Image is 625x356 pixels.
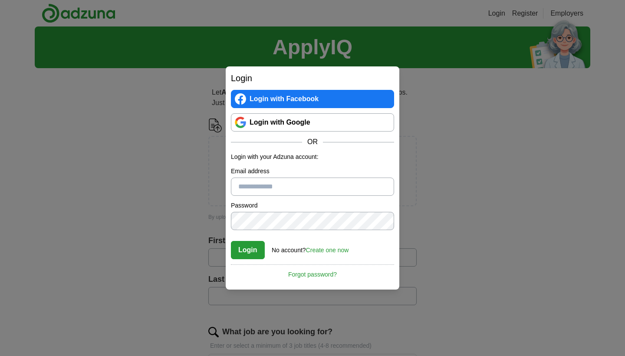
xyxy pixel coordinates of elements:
h2: Login [231,72,394,85]
p: Login with your Adzuna account: [231,152,394,162]
label: Email address [231,167,394,176]
a: Login with Facebook [231,90,394,108]
a: Forgot password? [231,264,394,279]
a: Create one now [306,247,349,254]
label: Password [231,201,394,210]
button: Login [231,241,265,259]
a: Login with Google [231,113,394,132]
span: OR [302,137,323,147]
div: No account? [272,241,349,255]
